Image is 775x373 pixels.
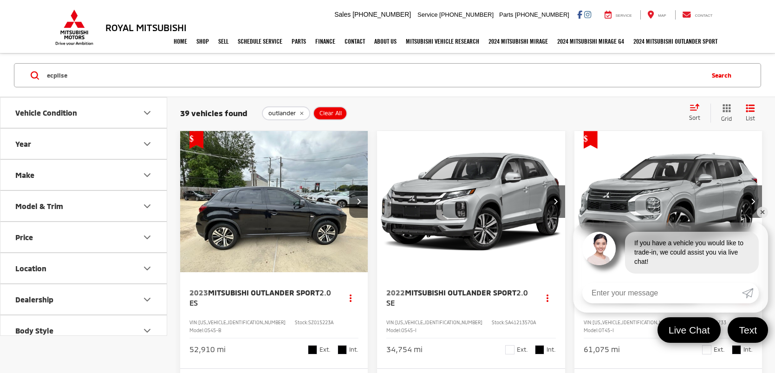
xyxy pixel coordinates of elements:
div: 2022 Mitsubishi Outlander SE 0 [574,131,763,272]
a: 2024 Mitsubishi Outlander SPORT [629,30,722,53]
button: YearYear [0,129,168,159]
button: MakeMake [0,160,168,190]
span: [PHONE_NUMBER] [439,11,494,18]
span: [PHONE_NUMBER] [515,11,569,18]
div: Vehicle Condition [15,108,77,117]
span: Get Price Drop Alert [584,131,598,149]
button: Clear All [313,106,347,120]
span: Model: [386,327,401,333]
div: 52,910 mi [189,344,226,355]
input: Enter your message [582,283,742,303]
a: Home [169,30,192,53]
span: Sales [334,11,351,18]
span: VIN: [386,320,395,325]
button: Actions [342,290,358,306]
button: Next image [547,185,565,218]
a: Instagram: Click to visit our Instagram page [584,11,591,18]
span: Mitsubishi Outlander Sport [405,288,516,297]
span: Ext. [714,345,725,354]
span: Text [734,324,762,336]
span: dropdown dots [547,294,548,301]
span: Black [732,345,741,354]
div: Year [142,138,153,150]
span: Clear All [319,110,342,117]
span: OT45-I [599,327,614,333]
a: Mitsubishi Vehicle Research [401,30,484,53]
a: 2022 Mitsubishi Outlander SE2022 Mitsubishi Outlander SE2022 Mitsubishi Outlander SE2022 Mitsubis... [574,131,763,272]
span: 2023 [189,288,208,297]
a: 2022 Mitsubishi Outlander Sport 2.0 SE2022 Mitsubishi Outlander Sport 2.0 SE2022 Mitsubishi Outla... [377,131,566,272]
div: 34,754 mi [386,344,423,355]
span: [US_VEHICLE_IDENTIFICATION_NUMBER] [395,320,482,325]
button: Next image [743,185,762,218]
span: Live Chat [664,324,715,336]
img: 2022 Mitsubishi Outlander Sport 2.0 SE [377,131,566,273]
div: 2022 Mitsubishi Outlander Sport 2.0 SE 0 [377,131,566,272]
input: Search by Make, Model, or Keyword [46,64,703,86]
a: 2023Mitsubishi Outlander Sport2.0 ES [189,288,333,308]
span: Sort [689,114,700,121]
button: List View [739,104,762,123]
a: 2024 Mitsubishi Mirage G4 [553,30,629,53]
div: 61,075 mi [584,344,620,355]
span: Black [338,345,347,354]
span: Model: [189,327,204,333]
div: Price [142,232,153,243]
a: Contact [340,30,370,53]
a: About Us [370,30,401,53]
div: Body Style [15,326,53,335]
a: Schedule Service: Opens in a new tab [233,30,287,53]
span: [US_VEHICLE_IDENTIFICATION_NUMBER] [593,320,680,325]
button: Select sort value [684,104,710,122]
img: 2023 Mitsubishi Outlander Sport 2.0 ES [180,131,369,273]
div: Location [142,263,153,274]
div: Dealership [142,294,153,305]
div: Price [15,233,33,242]
span: 2022 [386,288,405,297]
span: Stock: [295,320,308,325]
a: Submit [742,283,759,303]
button: Search [703,64,745,87]
a: Parts: Opens in a new tab [287,30,311,53]
a: Live Chat [658,317,721,343]
span: Black [535,345,544,354]
button: Body StyleBody Style [0,315,168,346]
button: Actions [540,290,556,306]
a: 2022Mitsubishi Outlander Sport2.0 SE [386,288,530,308]
div: Make [15,170,34,179]
span: VIN: [584,320,593,325]
span: [PHONE_NUMBER] [352,11,411,18]
span: Ext. [517,345,528,354]
span: OS45-I [401,327,417,333]
div: Body Style [142,325,153,336]
button: Model & TrimModel & Trim [0,191,168,221]
a: Contact [675,10,720,20]
span: [US_VEHICLE_IDENTIFICATION_NUMBER] [198,320,286,325]
span: Int. [547,345,556,354]
span: OS45-B [204,327,221,333]
span: 39 vehicles found [180,108,247,118]
span: Service [616,13,632,18]
span: outlander [268,110,296,117]
span: Int. [349,345,358,354]
span: Int. [743,345,753,354]
span: dropdown dots [350,294,352,301]
span: Grid [721,115,732,123]
button: Next image [349,185,368,218]
div: Vehicle Condition [142,107,153,118]
div: Model & Trim [142,201,153,212]
a: Shop [192,30,214,53]
span: Get Price Drop Alert [189,131,203,149]
button: PricePrice [0,222,168,252]
span: Map [658,13,666,18]
span: Contact [695,13,712,18]
a: Finance [311,30,340,53]
div: 2023 Mitsubishi Outlander Sport 2.0 ES 0 [180,131,369,272]
img: Agent profile photo [582,232,616,265]
div: Model & Trim [15,202,63,210]
span: Ext. [319,345,331,354]
a: 2024 Mitsubishi Mirage [484,30,553,53]
span: Parts [499,11,513,18]
h3: Royal Mitsubishi [105,22,187,33]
